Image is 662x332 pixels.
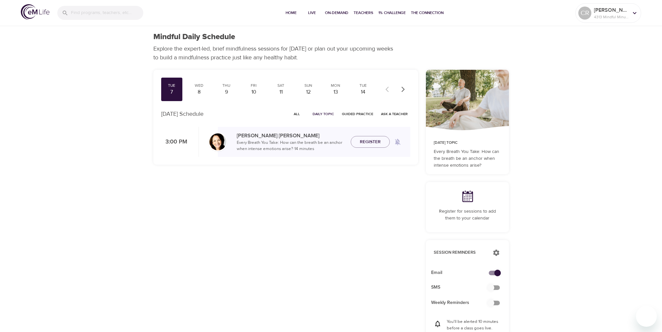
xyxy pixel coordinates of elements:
iframe: Button to launch messaging window [636,306,657,327]
div: Fri [246,83,262,88]
img: logo [21,4,49,20]
div: Tue [164,83,180,88]
span: Daily Topic [313,111,334,117]
span: Teachers [354,9,373,16]
div: 10 [246,88,262,96]
p: [DATE] Topic [434,140,501,146]
span: Weekly Reminders [431,299,493,306]
div: 9 [218,88,234,96]
span: Home [283,9,299,16]
div: Thu [218,83,234,88]
span: The Connection [411,9,444,16]
p: Register for sessions to add them to your calendar [434,208,501,222]
span: SMS [431,284,493,291]
button: Register [351,136,390,148]
span: Email [431,269,493,276]
div: 13 [328,88,344,96]
div: 14 [355,88,371,96]
input: Find programs, teachers, etc... [71,6,143,20]
div: Sat [273,83,289,88]
p: [PERSON_NAME] 1566335021 [594,6,628,14]
span: All [289,111,305,117]
span: Live [304,9,320,16]
button: Daily Topic [310,109,337,119]
div: 7 [164,88,180,96]
span: Remind me when a class goes live every Tuesday at 3:00 PM [390,134,405,150]
button: All [287,109,307,119]
p: [PERSON_NAME] [PERSON_NAME] [237,132,345,140]
p: 3:00 PM [161,138,187,146]
div: 8 [191,88,207,96]
span: Ask a Teacher [381,111,408,117]
p: Every Breath You Take: How can the breath be an anchor when intense emotions arise? · 14 minutes [237,140,345,152]
span: Guided Practice [342,111,373,117]
div: Tue [355,83,371,88]
p: You'll be alerted 10 minutes before a class goes live. [447,319,501,331]
button: Guided Practice [339,109,376,119]
div: Wed [191,83,207,88]
div: Mon [328,83,344,88]
div: 12 [300,88,317,96]
p: Every Breath You Take: How can the breath be an anchor when intense emotions arise? [434,148,501,169]
span: On-Demand [325,9,348,16]
div: CR [578,7,591,20]
p: Explore the expert-led, brief mindfulness sessions for [DATE] or plan out your upcoming weeks to ... [153,44,398,62]
h1: Mindful Daily Schedule [153,32,235,42]
div: Sun [300,83,317,88]
div: 11 [273,88,289,96]
span: Register [360,138,381,146]
p: [DATE] Schedule [161,110,204,118]
button: Ask a Teacher [378,109,410,119]
img: Laurie_Weisman-min.jpg [209,133,226,150]
span: 1% Challenge [378,9,406,16]
p: 4313 Mindful Minutes [594,14,628,20]
p: Session Reminders [434,249,486,256]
